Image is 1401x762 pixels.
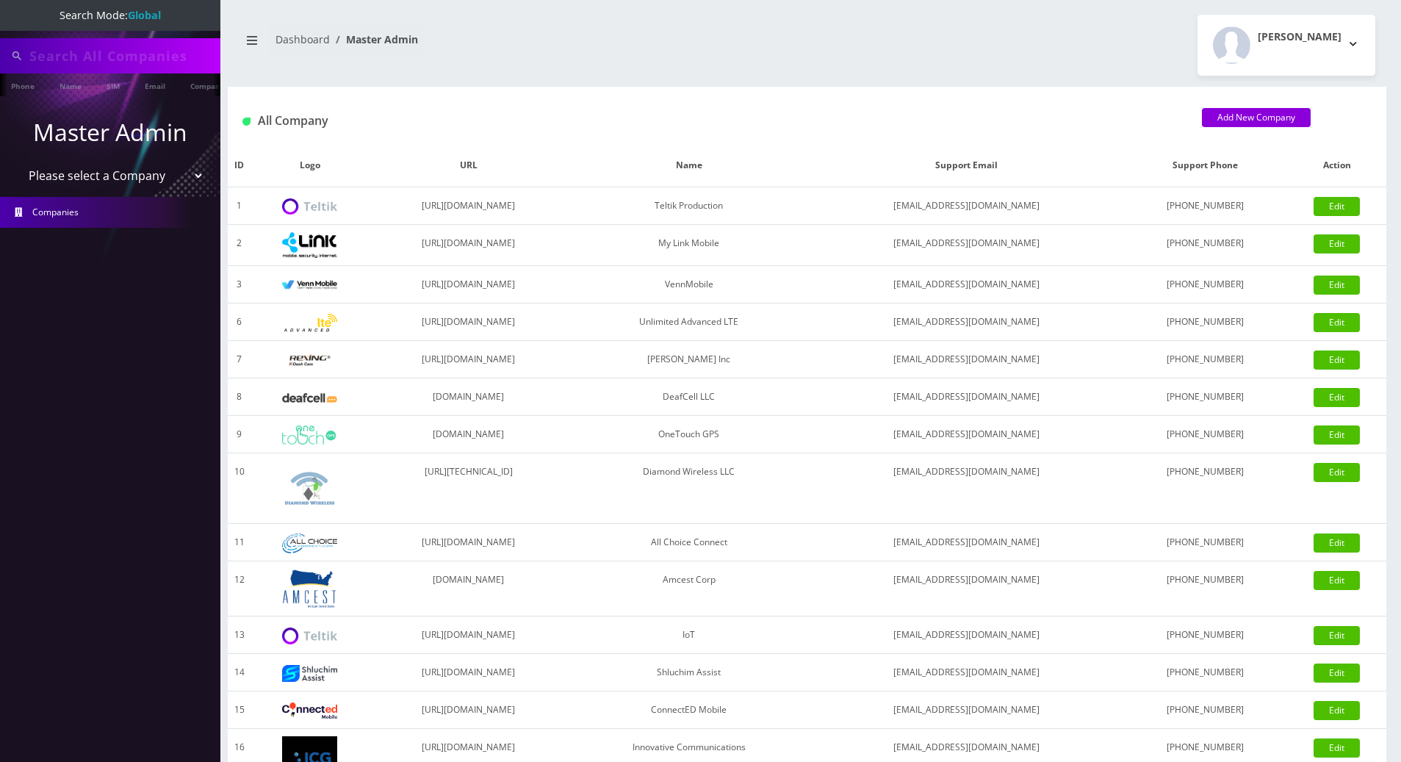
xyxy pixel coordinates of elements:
[369,225,568,266] td: [URL][DOMAIN_NAME]
[1123,691,1287,729] td: [PHONE_NUMBER]
[1123,187,1287,225] td: [PHONE_NUMBER]
[568,561,810,617] td: Amcest Corp
[282,198,337,215] img: Teltik Production
[369,691,568,729] td: [URL][DOMAIN_NAME]
[1287,144,1386,187] th: Action
[810,225,1122,266] td: [EMAIL_ADDRESS][DOMAIN_NAME]
[1123,617,1287,654] td: [PHONE_NUMBER]
[228,617,251,654] td: 13
[282,461,337,516] img: Diamond Wireless LLC
[810,561,1122,617] td: [EMAIL_ADDRESS][DOMAIN_NAME]
[183,73,232,96] a: Company
[282,425,337,445] img: OneTouch GPS
[1123,561,1287,617] td: [PHONE_NUMBER]
[228,341,251,378] td: 7
[810,654,1122,691] td: [EMAIL_ADDRESS][DOMAIN_NAME]
[330,32,418,47] li: Master Admin
[4,73,42,96] a: Phone
[282,569,337,608] img: Amcest Corp
[239,24,796,66] nav: breadcrumb
[568,378,810,416] td: DeafCell LLC
[568,225,810,266] td: My Link Mobile
[228,378,251,416] td: 8
[810,617,1122,654] td: [EMAIL_ADDRESS][DOMAIN_NAME]
[1123,144,1287,187] th: Support Phone
[228,187,251,225] td: 1
[1314,425,1360,445] a: Edit
[1123,416,1287,453] td: [PHONE_NUMBER]
[228,654,251,691] td: 14
[251,144,369,187] th: Logo
[568,617,810,654] td: IoT
[282,280,337,290] img: VennMobile
[282,533,337,553] img: All Choice Connect
[568,266,810,303] td: VennMobile
[1258,31,1341,43] h2: [PERSON_NAME]
[228,691,251,729] td: 15
[1197,15,1375,76] button: [PERSON_NAME]
[369,561,568,617] td: [DOMAIN_NAME]
[1202,108,1311,127] a: Add New Company
[282,232,337,258] img: My Link Mobile
[369,416,568,453] td: [DOMAIN_NAME]
[52,73,89,96] a: Name
[1314,738,1360,758] a: Edit
[1314,234,1360,254] a: Edit
[568,524,810,561] td: All Choice Connect
[810,144,1122,187] th: Support Email
[1314,533,1360,553] a: Edit
[228,416,251,453] td: 9
[29,42,217,70] input: Search All Companies
[810,416,1122,453] td: [EMAIL_ADDRESS][DOMAIN_NAME]
[137,73,173,96] a: Email
[1123,654,1287,691] td: [PHONE_NUMBER]
[1123,303,1287,341] td: [PHONE_NUMBER]
[369,524,568,561] td: [URL][DOMAIN_NAME]
[1123,341,1287,378] td: [PHONE_NUMBER]
[60,8,161,22] span: Search Mode:
[369,187,568,225] td: [URL][DOMAIN_NAME]
[568,691,810,729] td: ConnectED Mobile
[1123,524,1287,561] td: [PHONE_NUMBER]
[1314,626,1360,645] a: Edit
[369,453,568,524] td: [URL][TECHNICAL_ID]
[810,691,1122,729] td: [EMAIL_ADDRESS][DOMAIN_NAME]
[810,303,1122,341] td: [EMAIL_ADDRESS][DOMAIN_NAME]
[1123,266,1287,303] td: [PHONE_NUMBER]
[810,341,1122,378] td: [EMAIL_ADDRESS][DOMAIN_NAME]
[810,187,1122,225] td: [EMAIL_ADDRESS][DOMAIN_NAME]
[242,114,1180,128] h1: All Company
[568,453,810,524] td: Diamond Wireless LLC
[228,266,251,303] td: 3
[282,702,337,719] img: ConnectED Mobile
[369,303,568,341] td: [URL][DOMAIN_NAME]
[99,73,127,96] a: SIM
[1314,571,1360,590] a: Edit
[1314,351,1360,370] a: Edit
[810,524,1122,561] td: [EMAIL_ADDRESS][DOMAIN_NAME]
[369,617,568,654] td: [URL][DOMAIN_NAME]
[568,416,810,453] td: OneTouch GPS
[568,187,810,225] td: Teltik Production
[568,341,810,378] td: [PERSON_NAME] Inc
[32,206,79,218] span: Companies
[128,8,161,22] strong: Global
[228,524,251,561] td: 11
[369,341,568,378] td: [URL][DOMAIN_NAME]
[369,378,568,416] td: [DOMAIN_NAME]
[810,378,1122,416] td: [EMAIL_ADDRESS][DOMAIN_NAME]
[568,303,810,341] td: Unlimited Advanced LTE
[1314,388,1360,407] a: Edit
[369,654,568,691] td: [URL][DOMAIN_NAME]
[228,453,251,524] td: 10
[228,225,251,266] td: 2
[242,118,251,126] img: All Company
[282,393,337,403] img: DeafCell LLC
[369,144,568,187] th: URL
[282,353,337,367] img: Rexing Inc
[1123,453,1287,524] td: [PHONE_NUMBER]
[1314,276,1360,295] a: Edit
[568,144,810,187] th: Name
[1314,664,1360,683] a: Edit
[1314,463,1360,482] a: Edit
